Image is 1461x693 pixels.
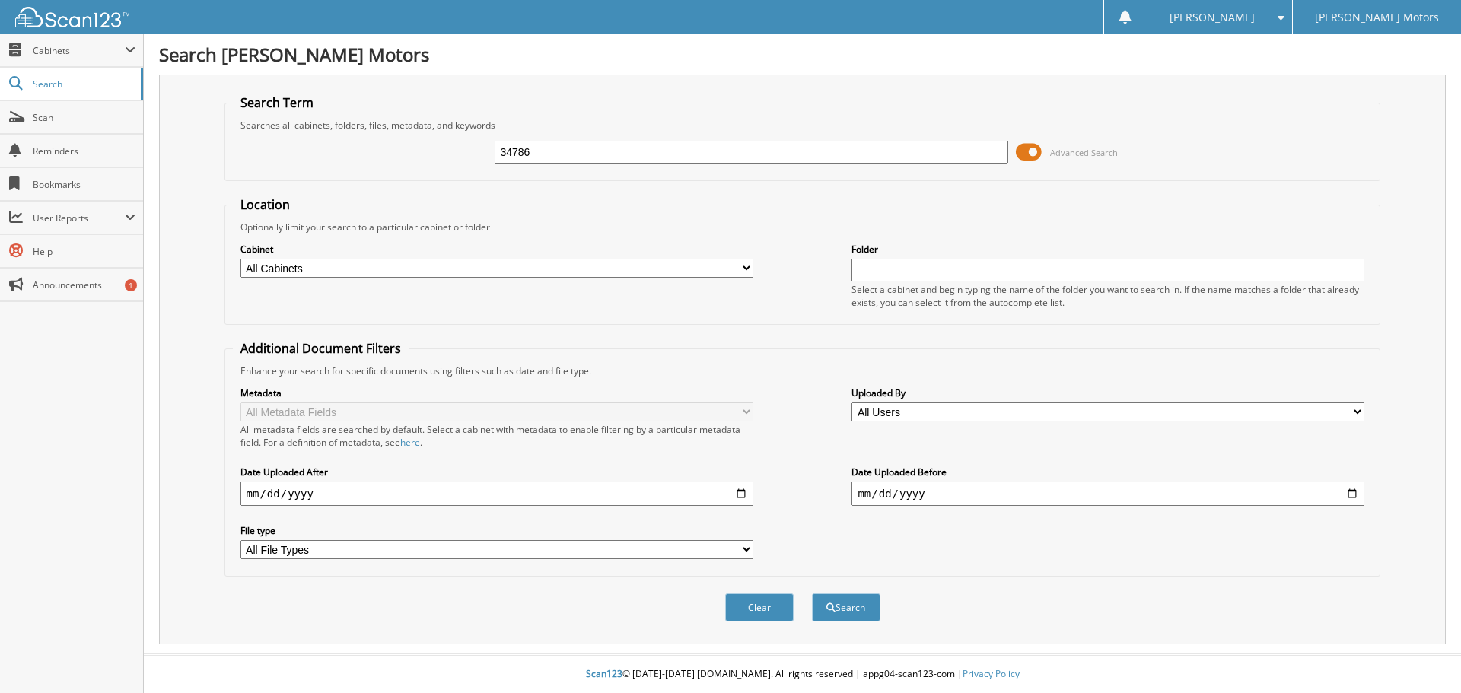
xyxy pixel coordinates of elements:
button: Search [812,593,880,621]
span: Scan123 [586,667,622,680]
label: Date Uploaded Before [851,466,1364,478]
span: Bookmarks [33,178,135,191]
div: Select a cabinet and begin typing the name of the folder you want to search in. If the name match... [851,283,1364,309]
div: All metadata fields are searched by default. Select a cabinet with metadata to enable filtering b... [240,423,753,449]
legend: Location [233,196,298,213]
span: Help [33,245,135,258]
h1: Search [PERSON_NAME] Motors [159,42,1446,67]
span: User Reports [33,211,125,224]
span: Search [33,78,133,91]
label: Date Uploaded After [240,466,753,478]
div: © [DATE]-[DATE] [DOMAIN_NAME]. All rights reserved | appg04-scan123-com | [144,656,1461,693]
a: Privacy Policy [963,667,1020,680]
span: Announcements [33,278,135,291]
div: Searches all cabinets, folders, files, metadata, and keywords [233,119,1373,132]
label: Uploaded By [851,386,1364,399]
img: scan123-logo-white.svg [15,7,129,27]
iframe: Chat Widget [1385,620,1461,693]
span: Scan [33,111,135,124]
label: Metadata [240,386,753,399]
div: Enhance your search for specific documents using filters such as date and file type. [233,364,1373,377]
legend: Additional Document Filters [233,340,409,357]
button: Clear [725,593,794,621]
div: 1 [125,279,137,291]
input: end [851,482,1364,506]
div: Optionally limit your search to a particular cabinet or folder [233,221,1373,234]
span: Advanced Search [1050,147,1118,158]
span: [PERSON_NAME] [1170,13,1255,22]
input: start [240,482,753,506]
span: Cabinets [33,44,125,57]
span: [PERSON_NAME] Motors [1315,13,1439,22]
a: here [400,436,420,449]
span: Reminders [33,145,135,157]
legend: Search Term [233,94,321,111]
label: Cabinet [240,243,753,256]
label: Folder [851,243,1364,256]
label: File type [240,524,753,537]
